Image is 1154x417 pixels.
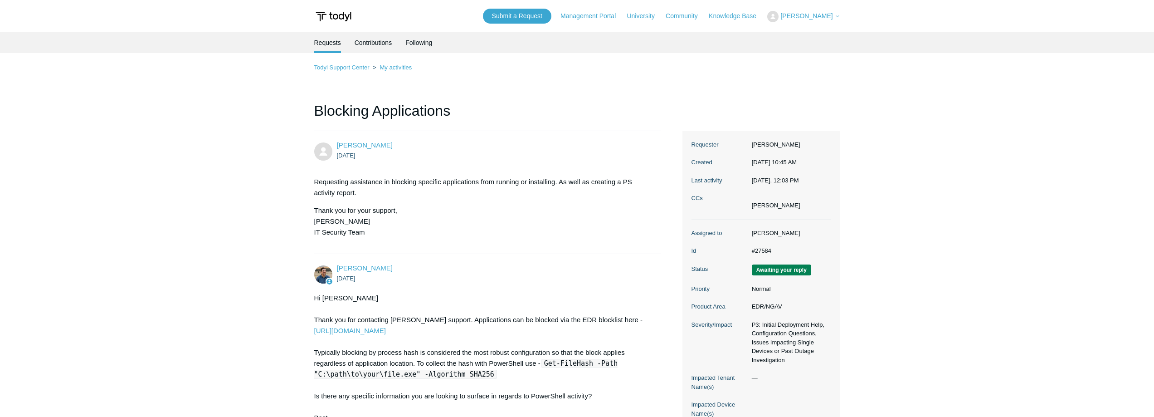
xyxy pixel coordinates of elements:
[314,64,370,71] a: Todyl Support Center
[752,159,797,166] time: 08/21/2025, 10:45
[314,205,652,238] p: Thank you for your support, [PERSON_NAME] IT Security Team
[371,64,412,71] li: My activities
[380,64,412,71] a: My activities
[483,9,551,24] a: Submit a Request
[747,373,831,383] dd: —
[691,229,747,238] dt: Assigned to
[752,265,811,275] span: We are waiting for you to respond
[691,285,747,294] dt: Priority
[314,327,386,334] a: [URL][DOMAIN_NAME]
[666,11,707,21] a: Community
[747,246,831,255] dd: #27584
[337,141,393,149] a: [PERSON_NAME]
[780,12,833,20] span: [PERSON_NAME]
[691,194,747,203] dt: CCs
[314,32,341,53] li: Requests
[337,264,393,272] a: [PERSON_NAME]
[691,140,747,149] dt: Requester
[314,100,662,131] h1: Blocking Applications
[405,32,432,53] a: Following
[767,11,840,22] button: [PERSON_NAME]
[747,400,831,409] dd: —
[747,302,831,311] dd: EDR/NGAV
[337,152,355,159] time: 08/21/2025, 10:45
[560,11,625,21] a: Management Portal
[747,229,831,238] dd: [PERSON_NAME]
[314,359,618,379] code: Get-FileHash -Path "C:\path\to\your\file.exe" -Algorithm SHA256
[691,320,747,329] dt: Severity/Impact
[691,246,747,255] dt: Id
[747,285,831,294] dd: Normal
[747,320,831,365] dd: P3: Initial Deployment Help, Configuration Questions, Issues Impacting Single Devices or Past Out...
[337,275,355,282] time: 08/21/2025, 11:34
[691,302,747,311] dt: Product Area
[314,8,353,25] img: Todyl Support Center Help Center home page
[691,158,747,167] dt: Created
[691,265,747,274] dt: Status
[337,264,393,272] span: Spencer Grissom
[752,177,799,184] time: 08/25/2025, 12:03
[337,141,393,149] span: George Morales
[747,140,831,149] dd: [PERSON_NAME]
[355,32,392,53] a: Contributions
[314,64,371,71] li: Todyl Support Center
[709,11,765,21] a: Knowledge Base
[627,11,663,21] a: University
[691,373,747,391] dt: Impacted Tenant Name(s)
[752,201,800,210] li: Ernest Murry
[314,177,652,198] p: Requesting assistance in blocking specific applications from running or installing. As well as cr...
[691,176,747,185] dt: Last activity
